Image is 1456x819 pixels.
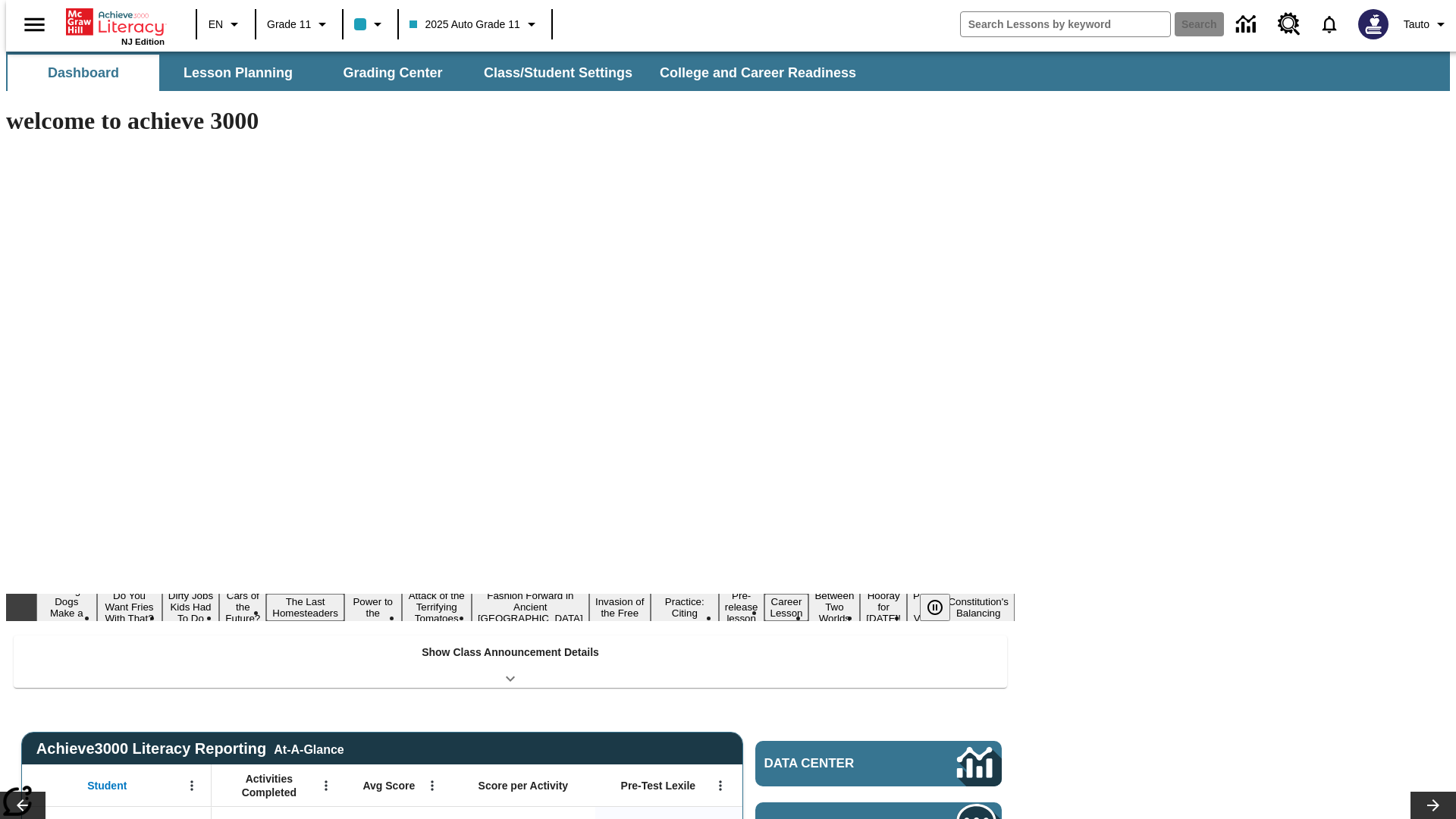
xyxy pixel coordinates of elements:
a: Data Center [1227,4,1269,45]
button: Slide 4 Cars of the Future? [219,588,266,626]
span: NJ Edition [121,37,165,46]
button: Grade: Grade 11, Select a grade [261,11,337,38]
span: Tauto [1404,17,1429,33]
button: Open Menu [421,774,444,797]
button: Slide 10 Mixed Practice: Citing Evidence [651,582,719,632]
button: Slide 8 Fashion Forward in Ancient Rome [472,588,589,626]
a: Resource Center, Will open in new tab [1269,4,1310,45]
span: Activities Completed [219,772,319,799]
button: Slide 7 Attack of the Terrifying Tomatoes [402,588,472,626]
h1: welcome to achieve 3000 [6,107,1015,135]
input: search field [961,12,1170,36]
button: Lesson Planning [162,55,314,91]
button: Slide 1 Diving Dogs Make a Splash [36,582,97,632]
span: Achieve3000 Literacy Reporting [36,740,344,758]
button: Language: EN, Select a language [202,11,250,38]
button: Pause [920,594,950,621]
button: Slide 14 Hooray for Constitution Day! [860,588,907,626]
div: At-A-Glance [274,740,344,757]
a: Data Center [755,741,1002,786]
span: EN [209,17,223,33]
span: Grade 11 [267,17,311,33]
span: Score per Activity [479,779,569,792]
button: Open Menu [315,774,337,797]
button: Slide 11 Pre-release lesson [719,588,764,626]
button: Class/Student Settings [472,55,645,91]
button: Open side menu [12,2,57,47]
button: Slide 12 Career Lesson [764,594,809,621]
span: Data Center [764,756,906,771]
div: Home [66,5,165,46]
a: Notifications [1310,5,1349,44]
span: Student [87,779,127,792]
span: Pre-Test Lexile [621,779,696,792]
button: College and Career Readiness [648,55,868,91]
button: Class: 2025 Auto Grade 11, Select your class [403,11,546,38]
button: Slide 9 The Invasion of the Free CD [589,582,651,632]
div: Pause [920,594,965,621]
button: Slide 2 Do You Want Fries With That? [97,588,162,626]
div: Show Class Announcement Details [14,635,1007,688]
img: Avatar [1358,9,1389,39]
a: Home [66,7,165,37]
div: SubNavbar [6,55,870,91]
button: Grading Center [317,55,469,91]
p: Show Class Announcement Details [422,645,599,661]
div: SubNavbar [6,52,1450,91]
span: Avg Score [362,779,415,792]
button: Class color is light blue. Change class color [348,11,393,38]
button: Open Menu [180,774,203,797]
button: Select a new avatar [1349,5,1398,44]
button: Profile/Settings [1398,11,1456,38]
button: Slide 6 Solar Power to the People [344,582,402,632]
button: Lesson carousel, Next [1410,792,1456,819]
button: Slide 16 The Constitution's Balancing Act [942,582,1015,632]
button: Slide 5 The Last Homesteaders [266,594,344,621]
button: Slide 15 Point of View [907,588,942,626]
span: 2025 Auto Grade 11 [409,17,519,33]
button: Slide 13 Between Two Worlds [808,588,860,626]
button: Slide 3 Dirty Jobs Kids Had To Do [162,588,220,626]
button: Open Menu [709,774,732,797]
button: Dashboard [8,55,159,91]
